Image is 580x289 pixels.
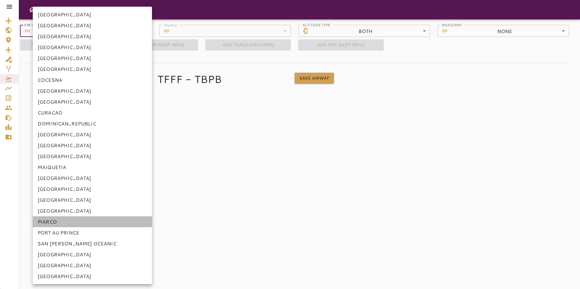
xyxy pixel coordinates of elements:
li: PIARCO [33,216,152,227]
li: [GEOGRAPHIC_DATA] [33,184,152,194]
li: [GEOGRAPHIC_DATA] [33,249,152,260]
li: CURACAO [33,107,152,118]
li: [GEOGRAPHIC_DATA] [33,194,152,205]
li: PORT AU PRINCE [33,227,152,238]
li: [GEOGRAPHIC_DATA] [33,260,152,271]
li: MAIQUETIA [33,162,152,173]
li: [GEOGRAPHIC_DATA] [33,64,152,75]
li: [GEOGRAPHIC_DATA] [33,271,152,282]
li: COCESNA [33,75,152,85]
li: [GEOGRAPHIC_DATA] [33,140,152,151]
li: [GEOGRAPHIC_DATA] [33,129,152,140]
li: [GEOGRAPHIC_DATA] [33,205,152,216]
li: [GEOGRAPHIC_DATA] [33,20,152,31]
li: DOMINICAN_REPUBLIC [33,118,152,129]
li: [GEOGRAPHIC_DATA] [33,9,152,20]
li: [GEOGRAPHIC_DATA] [33,173,152,184]
li: SAN [PERSON_NAME] OCEANIC [33,238,152,249]
li: [GEOGRAPHIC_DATA] [33,85,152,96]
li: [GEOGRAPHIC_DATA] [33,151,152,162]
li: [GEOGRAPHIC_DATA] [33,96,152,107]
li: [GEOGRAPHIC_DATA] [33,42,152,53]
li: [GEOGRAPHIC_DATA] [33,53,152,64]
li: [GEOGRAPHIC_DATA] [33,31,152,42]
